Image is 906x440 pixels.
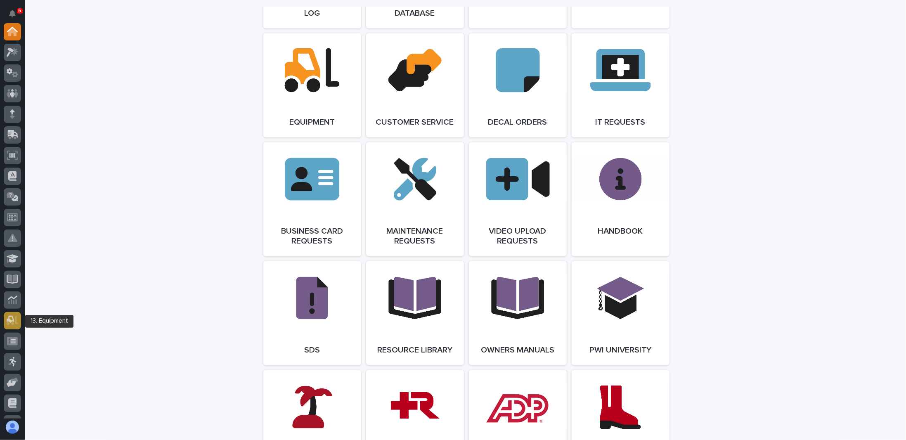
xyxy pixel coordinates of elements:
div: Notifications5 [10,10,21,23]
a: Maintenance Requests [366,142,464,256]
a: Equipment [263,33,361,137]
a: Handbook [572,142,669,256]
a: Business Card Requests [263,142,361,256]
a: PWI University [572,261,669,365]
a: Video Upload Requests [469,142,567,256]
a: Resource Library [366,261,464,365]
button: Notifications [4,5,21,22]
button: users-avatar [4,419,21,436]
a: Owners Manuals [469,261,567,365]
a: IT Requests [572,33,669,137]
p: 5 [18,8,21,14]
a: Customer Service [366,33,464,137]
a: Decal Orders [469,33,567,137]
a: SDS [263,261,361,365]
